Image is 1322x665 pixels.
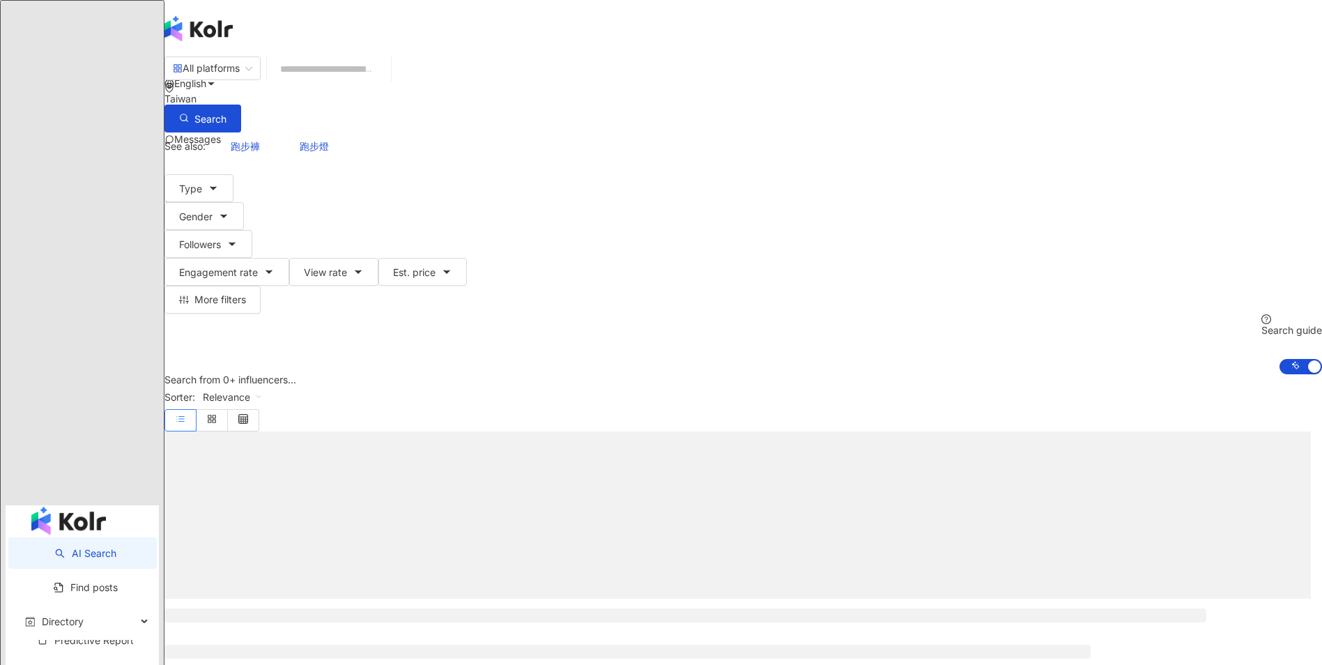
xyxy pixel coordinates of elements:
img: logo [31,507,106,535]
div: All platforms [173,57,240,79]
span: question-circle [1261,314,1271,324]
img: logo [164,16,233,41]
span: Relevance [203,386,263,408]
span: More filters [194,294,246,305]
span: Search [194,114,226,125]
div: Search from 0+ influencers... [164,374,1322,385]
span: environment [164,83,174,93]
span: See also: [164,141,206,152]
button: 跑步燈 [285,132,344,160]
span: Followers [179,239,221,250]
div: Search guide [1261,325,1322,336]
button: Engagement rate [164,258,289,286]
button: Search [164,105,241,132]
button: Est. price [378,258,467,286]
button: Type [164,174,233,202]
span: appstore [173,63,183,73]
span: 跑步燈 [300,141,329,152]
span: Engagement rate [179,267,258,278]
button: 跑步褲 [216,132,275,160]
span: View rate [304,267,347,278]
button: View rate [289,258,378,286]
span: Directory [42,606,84,637]
div: Sorter: [164,385,1322,409]
div: Taiwan [164,93,1322,105]
a: Find posts [54,581,118,593]
span: Type [179,183,202,194]
button: Gender [164,202,244,230]
span: Messages [174,133,221,145]
span: Gender [179,211,213,222]
button: Followers [164,230,252,258]
button: More filters [164,286,261,314]
a: searchAI Search [55,547,116,559]
span: 跑步褲 [231,141,260,152]
span: Est. price [393,267,436,278]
